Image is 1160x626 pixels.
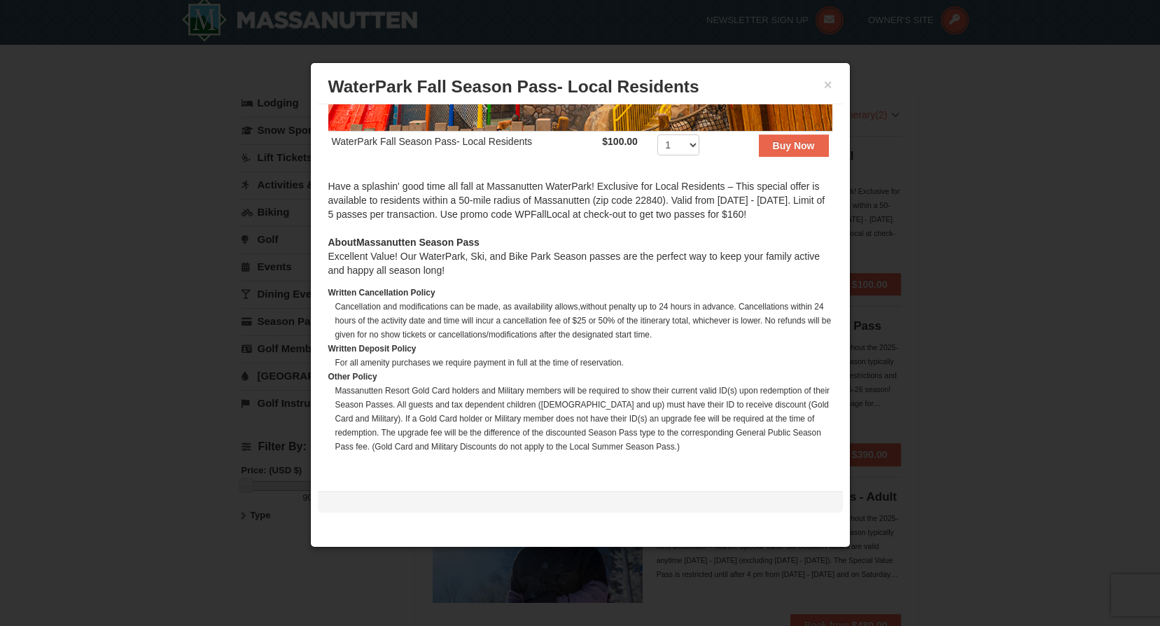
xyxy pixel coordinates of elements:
[328,235,832,277] div: Excellent Value! Our WaterPark, Ski, and Bike Park Season passes are the perfect way to keep your...
[328,286,832,300] dt: Written Cancellation Policy
[824,78,832,92] button: ×
[773,140,815,151] strong: Buy Now
[335,300,832,342] dd: Cancellation and modifications can be made, as availability allows,without penalty up to 24 hours...
[328,237,356,248] span: About
[328,179,832,235] div: Have a splashin' good time all fall at Massanutten WaterPark! Exclusive for Local Residents – Thi...
[759,134,829,157] button: Buy Now
[328,131,599,165] td: WaterPark Fall Season Pass- Local Residents
[328,342,832,356] dt: Written Deposit Policy
[328,237,480,248] strong: Massanutten Season Pass
[335,356,832,370] dd: For all amenity purchases we require payment in full at the time of reservation.
[328,76,832,97] h3: WaterPark Fall Season Pass- Local Residents
[602,136,638,147] strong: $100.00
[328,370,832,384] dt: Other Policy
[335,384,832,454] dd: Massanutten Resort Gold Card holders and Military members will be required to show their current ...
